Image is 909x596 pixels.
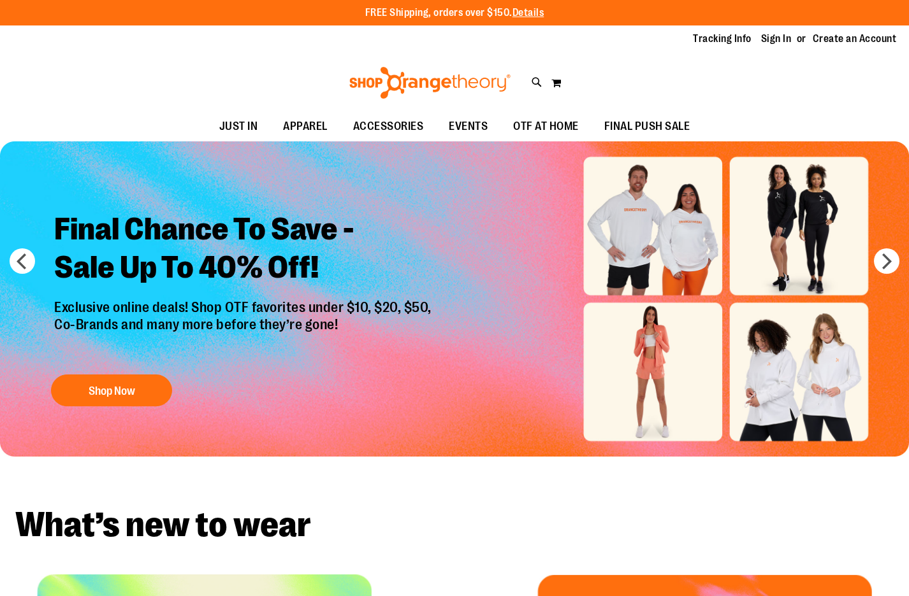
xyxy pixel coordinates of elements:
[761,32,792,46] a: Sign In
[283,112,328,141] span: APPAREL
[45,201,444,413] a: Final Chance To Save -Sale Up To 40% Off! Exclusive online deals! Shop OTF favorites under $10, $...
[513,7,544,18] a: Details
[45,300,444,362] p: Exclusive online deals! Shop OTF favorites under $10, $20, $50, Co-Brands and many more before th...
[604,112,690,141] span: FINAL PUSH SALE
[347,67,513,99] img: Shop Orangetheory
[51,374,172,406] button: Shop Now
[693,32,752,46] a: Tracking Info
[340,112,437,141] a: ACCESSORIES
[270,112,340,141] a: APPAREL
[813,32,897,46] a: Create an Account
[365,6,544,20] p: FREE Shipping, orders over $150.
[436,112,500,141] a: EVENTS
[513,112,579,141] span: OTF AT HOME
[353,112,424,141] span: ACCESSORIES
[45,201,444,300] h2: Final Chance To Save - Sale Up To 40% Off!
[592,112,703,141] a: FINAL PUSH SALE
[207,112,271,141] a: JUST IN
[500,112,592,141] a: OTF AT HOME
[874,248,899,274] button: next
[15,507,894,543] h2: What’s new to wear
[10,248,35,274] button: prev
[219,112,258,141] span: JUST IN
[449,112,488,141] span: EVENTS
